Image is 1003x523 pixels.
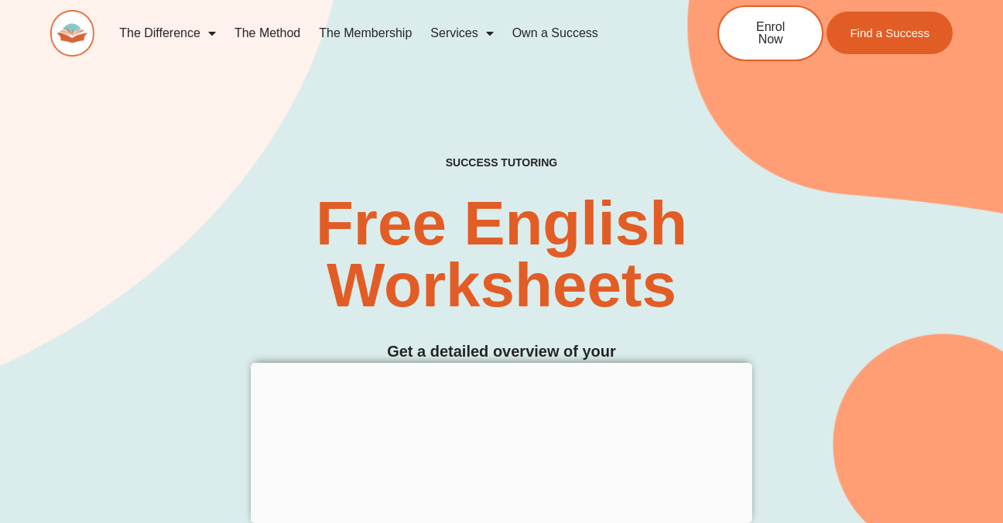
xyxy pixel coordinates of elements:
[368,156,635,169] h4: SUCCESS TUTORING​
[251,363,752,519] iframe: Advertisement
[204,193,799,316] h2: Free English Worksheets​
[110,15,225,51] a: The Difference
[827,12,953,54] a: Find a Success
[110,15,666,51] nav: Menu
[503,15,608,51] a: Own a Success
[225,15,310,51] a: The Method
[310,15,421,51] a: The Membership
[742,21,799,46] span: Enrol Now
[717,5,823,61] a: Enrol Now
[421,15,502,51] a: Services
[851,27,930,39] span: Find a Success
[387,340,616,388] h3: Get a detailed overview of your child's performance NOW!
